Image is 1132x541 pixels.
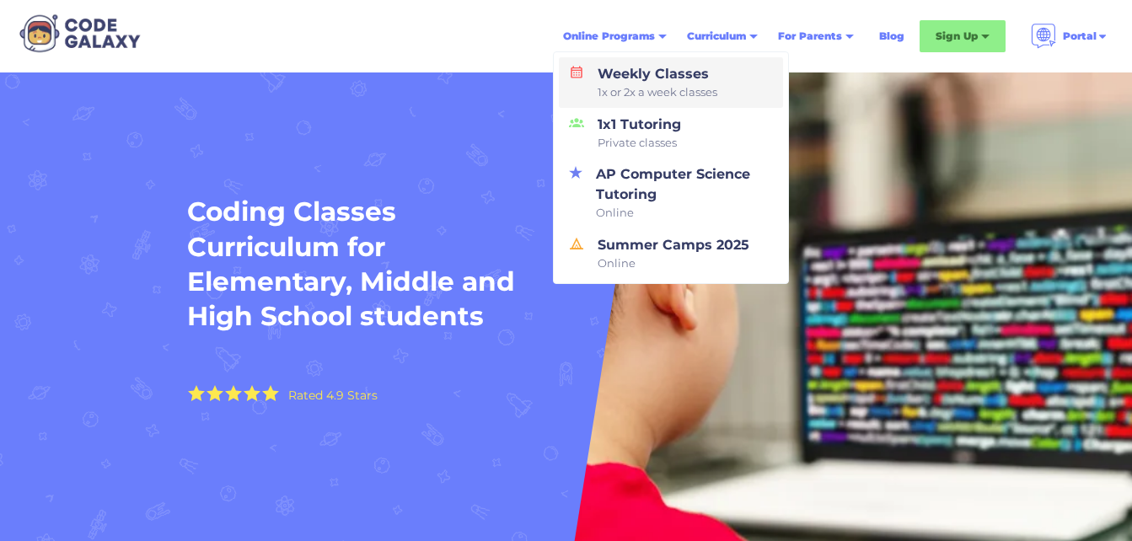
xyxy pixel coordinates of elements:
div: Portal [1021,17,1119,56]
span: Online [596,205,773,222]
div: For Parents [778,28,842,45]
a: Summer Camps 2025Online [559,228,783,279]
nav: Online Programs [553,51,789,284]
span: Online [598,255,749,272]
img: Yellow Star - the Code Galaxy [262,385,279,401]
img: Yellow Star - the Code Galaxy [244,385,260,401]
div: Sign Up [920,20,1006,52]
a: 1x1 TutoringPrivate classes [559,108,783,158]
div: 1x1 Tutoring [591,115,681,152]
div: Online Programs [563,28,655,45]
div: Portal [1063,28,1097,45]
div: AP Computer Science Tutoring [589,164,773,222]
a: Weekly Classes1x or 2x a week classes [559,57,783,108]
img: Yellow Star - the Code Galaxy [207,385,223,401]
div: Curriculum [677,21,768,51]
div: Online Programs [553,21,677,51]
div: Sign Up [936,28,978,45]
span: 1x or 2x a week classes [598,84,717,101]
div: Rated 4.9 Stars [288,389,378,401]
div: Summer Camps 2025 [591,235,749,272]
div: Curriculum [687,28,746,45]
img: Yellow Star - the Code Galaxy [188,385,205,401]
h1: Coding Classes Curriculum for Elementary, Middle and High School students [187,195,524,334]
span: Private classes [598,135,681,152]
a: AP Computer Science TutoringOnline [559,158,783,228]
img: Yellow Star - the Code Galaxy [225,385,242,401]
a: Blog [869,21,915,51]
div: Weekly Classes [591,64,717,101]
div: For Parents [768,21,864,51]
